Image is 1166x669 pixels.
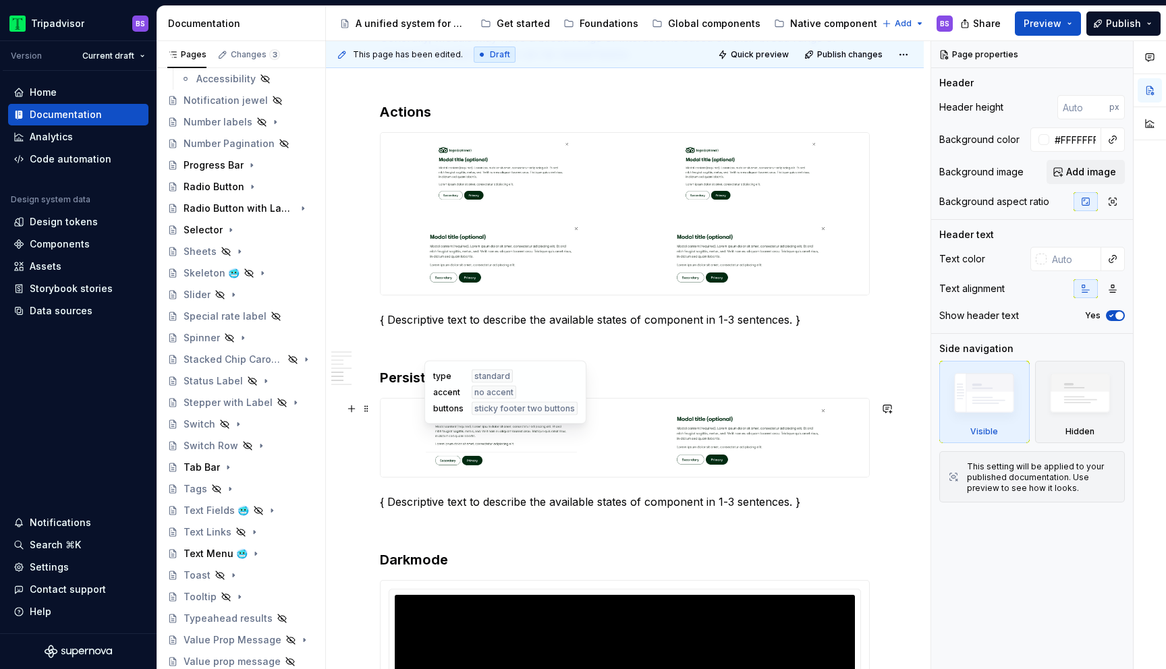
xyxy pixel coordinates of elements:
div: Documentation [168,17,320,30]
div: Assets [30,260,61,273]
button: Search ⌘K [8,534,148,556]
h3: Darkmode [380,550,870,569]
div: Get started [497,17,550,30]
div: Skeleton 🥶 [184,266,240,280]
a: Documentation [8,104,148,125]
div: Home [30,86,57,99]
div: Foundations [580,17,638,30]
div: Slider [184,288,211,301]
div: Hidden [1035,361,1126,443]
button: Current draft [76,47,151,65]
span: standard [474,371,510,382]
div: Text Menu 🥶 [184,547,248,560]
a: Spinner [162,327,320,349]
div: Version [11,51,42,61]
h3: Persistence [380,368,870,387]
div: Header [939,76,974,90]
a: Switch [162,413,320,435]
div: Progress Bar [184,158,244,172]
input: Auto [1049,127,1101,152]
img: 0ed0e8b8-9446-497d-bad0-376821b19aa5.png [9,16,26,32]
span: Add [895,18,912,29]
a: Text Links [162,521,320,543]
a: Sheets [162,241,320,262]
a: Assets [8,256,148,277]
button: Help [8,601,148,622]
div: Value Prop Message [184,633,281,647]
span: Current draft [82,51,134,61]
div: Pages [167,49,206,60]
a: Text Menu 🥶 [162,543,320,564]
button: Share [953,11,1009,36]
a: Storybook stories [8,278,148,299]
a: Progress Bar [162,154,320,176]
svg: Supernova Logo [45,645,112,658]
div: Switch [184,417,215,431]
a: Design tokens [8,211,148,233]
p: { Descriptive text to describe the available states of component in 1-3 sentences. } [380,494,870,510]
span: Share [973,17,1001,30]
a: Switch Row [162,435,320,457]
button: Contact support [8,579,148,600]
div: Status Label [184,374,243,388]
button: Quick preview [714,45,795,64]
span: Quick preview [731,49,789,60]
div: BS [136,18,145,29]
a: Stepper with Label [162,392,320,413]
a: Text Fields 🥶 [162,500,320,521]
span: 3 [269,49,280,60]
div: Spinner [184,331,220,345]
button: Publish changes [800,45,889,64]
div: Changes [231,49,280,60]
a: Slider [162,284,320,306]
div: Text alignment [939,282,1005,295]
div: Tab Bar [184,461,220,474]
a: Notification jewel [162,90,320,111]
div: Number Pagination [184,137,275,150]
div: Stepper with Label [184,396,273,409]
button: Add [878,14,928,33]
div: Design system data [11,194,90,205]
div: Special rate label [184,310,267,323]
div: A unified system for every journey. [356,17,467,30]
div: Contact support [30,583,106,596]
span: Publish [1106,17,1141,30]
input: Auto [1047,247,1101,271]
a: Analytics [8,126,148,148]
a: Data sources [8,300,148,322]
div: Number labels [184,115,252,129]
a: A unified system for every journey. [334,13,472,34]
div: Page tree [334,10,875,37]
p: px [1109,102,1119,113]
a: Code automation [8,148,148,170]
div: Components [30,237,90,251]
label: Yes [1085,310,1101,321]
div: Visible [970,426,998,437]
div: Analytics [30,130,73,144]
div: Design tokens [30,215,98,229]
a: Native components [769,13,888,34]
a: Value Prop Message [162,629,320,651]
div: Radio Button [184,180,244,194]
div: Toast [184,569,211,582]
button: Notifications [8,512,148,533]
div: Background color [939,133,1020,146]
div: Tripadvisor [31,17,84,30]
a: Get started [475,13,555,34]
div: Settings [30,560,69,574]
a: Home [8,82,148,103]
a: Tooltip [162,586,320,608]
span: buttons [433,403,464,414]
a: Tab Bar [162,457,320,478]
a: Selector [162,219,320,241]
span: Add image [1066,165,1116,179]
div: Switch Row [184,439,238,453]
div: Help [30,605,51,618]
a: Accessibility [175,68,320,90]
div: Side navigation [939,342,1014,355]
div: Search ⌘K [30,538,81,552]
div: Data sources [30,304,92,318]
a: Number labels [162,111,320,133]
span: sticky footer two buttons [474,403,575,414]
